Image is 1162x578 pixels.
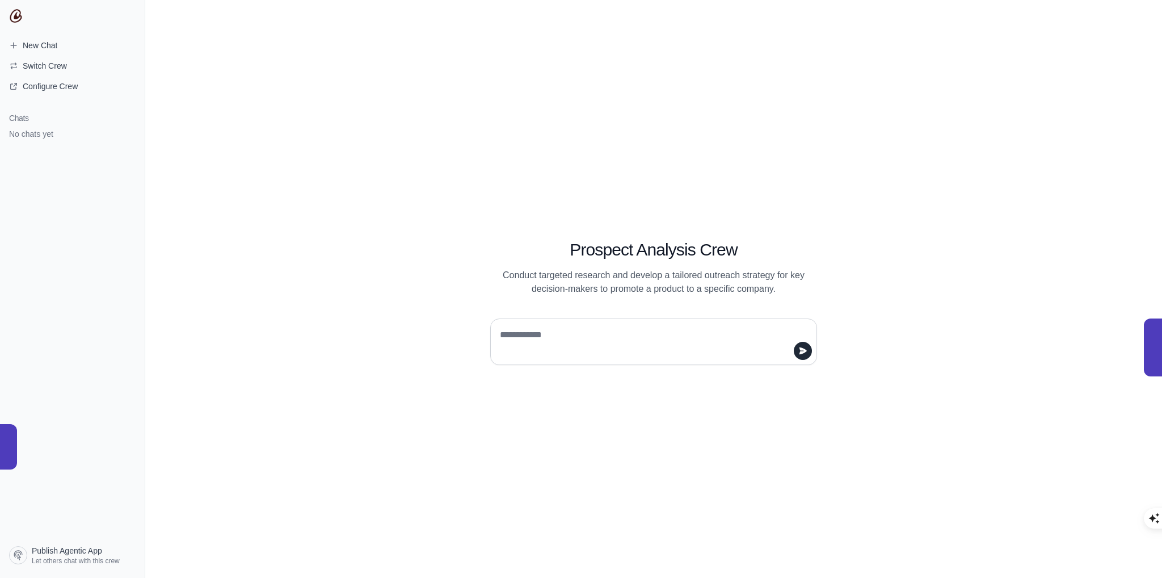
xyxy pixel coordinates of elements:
span: New Chat [23,40,57,51]
span: Publish Agentic App [32,545,102,556]
a: Configure Crew [5,77,140,95]
p: Conduct targeted research and develop a tailored outreach strategy for key decision-makers to pro... [490,269,817,296]
button: Switch Crew [5,57,140,75]
span: Let others chat with this crew [32,556,120,566]
h1: Prospect Analysis Crew [490,240,817,260]
a: Publish Agentic App Let others chat with this crew [5,542,140,569]
span: Switch Crew [23,60,67,72]
img: CrewAI Logo [9,9,23,23]
a: New Chat [5,36,140,55]
span: Configure Crew [23,81,78,92]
